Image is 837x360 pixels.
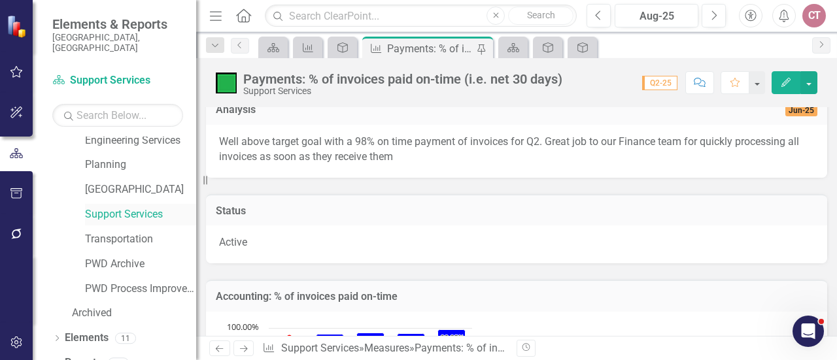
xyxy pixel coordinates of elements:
[219,135,814,165] p: Well above target goal with a 98% on time payment of invoices for Q2. Great job to our Finance te...
[415,342,666,354] div: Payments: % of invoices paid on-time (i.e. net 30 days)
[243,86,562,96] div: Support Services
[281,342,359,354] a: Support Services
[85,257,196,272] a: PWD Archive
[360,336,383,345] text: 95.78%
[508,7,573,25] button: Search
[72,306,196,321] a: Archived
[216,104,551,116] h3: Analysis
[642,76,677,90] span: Q2-25
[785,105,817,116] span: Jun-25
[216,73,237,93] img: On Target
[52,104,183,127] input: Search Below...
[219,235,814,250] p: Active
[85,133,196,148] a: Engineering Services
[265,5,577,27] input: Search ClearPoint...
[85,157,196,172] a: Planning
[615,4,698,27] button: Aug-25
[85,207,196,222] a: Support Services
[441,333,464,342] text: 98.35%
[527,10,555,20] span: Search
[227,321,259,333] text: 100.00%
[619,8,694,24] div: Aug-25
[793,316,824,347] iframe: Intercom live chat
[52,32,183,54] small: [GEOGRAPHIC_DATA], [GEOGRAPHIC_DATA]
[262,341,507,356] div: » »
[7,15,29,38] img: ClearPoint Strategy
[52,73,183,88] a: Support Services
[216,291,817,303] h3: Accounting: % of invoices paid on-time
[387,41,473,57] div: Payments: % of invoices paid on-time (i.e. net 30 days)
[364,342,409,354] a: Measures
[115,333,136,344] div: 11
[802,4,826,27] button: CT
[85,232,196,247] a: Transportation
[85,282,196,297] a: PWD Process Improvements
[52,16,183,32] span: Elements & Reports
[243,72,562,86] div: Payments: % of invoices paid on-time (i.e. net 30 days)
[65,331,109,346] a: Elements
[85,182,196,197] a: [GEOGRAPHIC_DATA]
[216,205,817,217] h3: Status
